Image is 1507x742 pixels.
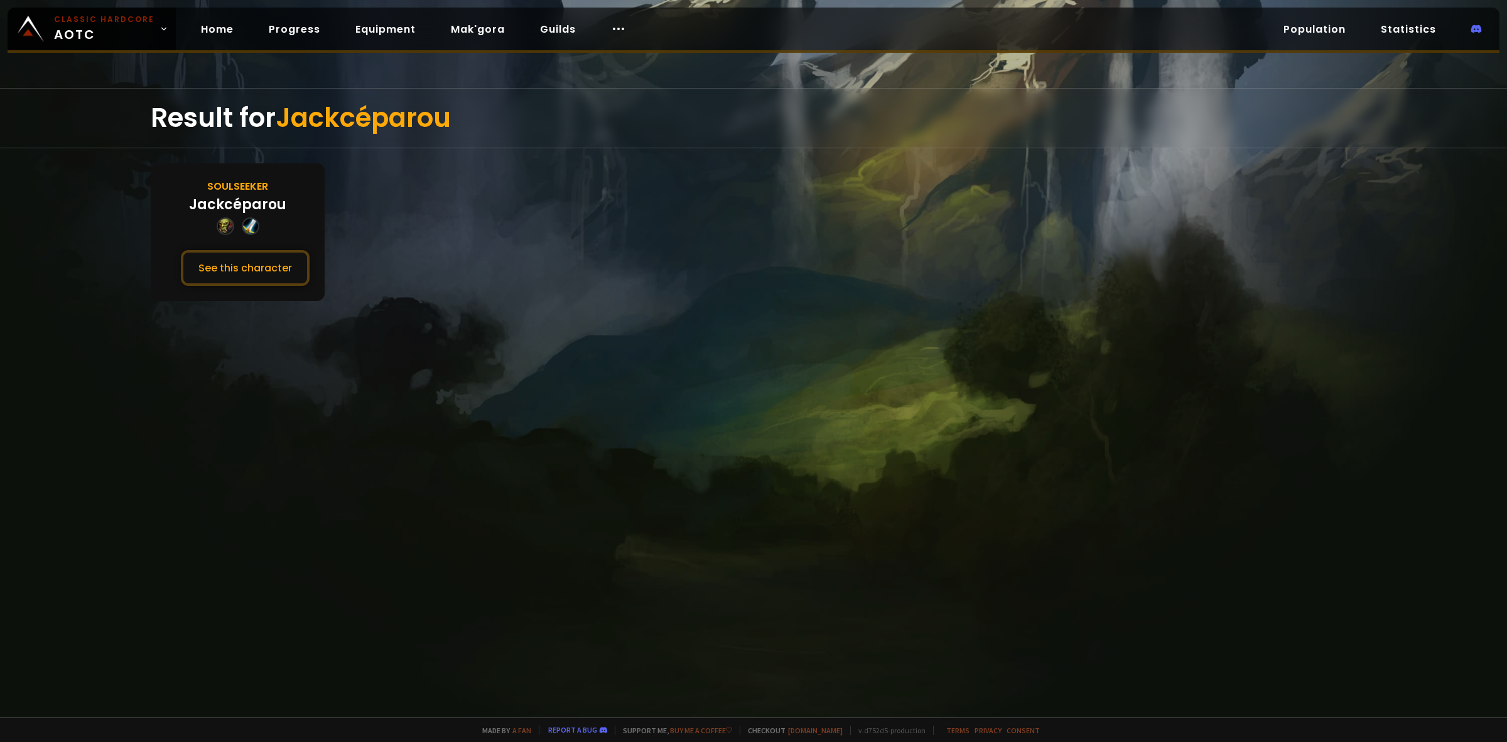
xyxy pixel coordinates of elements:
[946,726,970,735] a: Terms
[276,99,451,136] span: Jackcéparou
[740,726,843,735] span: Checkout
[259,16,330,42] a: Progress
[181,250,310,286] button: See this character
[512,726,531,735] a: a fan
[189,194,286,215] div: Jackcéparou
[345,16,426,42] a: Equipment
[530,16,586,42] a: Guilds
[54,14,154,44] span: AOTC
[151,89,1356,148] div: Result for
[788,726,843,735] a: [DOMAIN_NAME]
[54,14,154,25] small: Classic Hardcore
[1273,16,1356,42] a: Population
[1371,16,1446,42] a: Statistics
[475,726,531,735] span: Made by
[207,178,268,194] div: Soulseeker
[975,726,1002,735] a: Privacy
[850,726,926,735] span: v. d752d5 - production
[548,725,597,734] a: Report a bug
[8,8,176,50] a: Classic HardcoreAOTC
[1007,726,1040,735] a: Consent
[191,16,244,42] a: Home
[441,16,515,42] a: Mak'gora
[615,726,732,735] span: Support me,
[670,726,732,735] a: Buy me a coffee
